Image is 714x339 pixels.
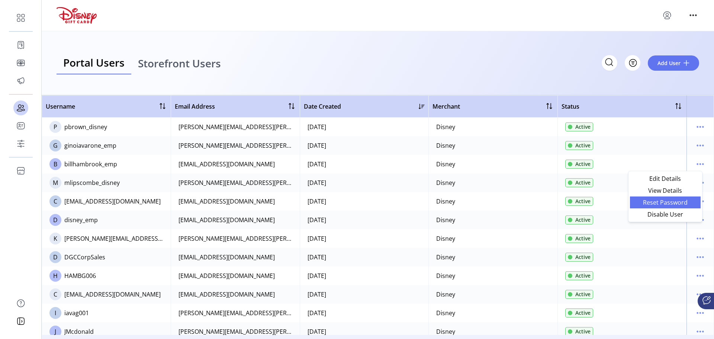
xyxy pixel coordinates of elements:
[175,102,215,111] span: Email Address
[64,290,161,299] div: [EMAIL_ADDRESS][DOMAIN_NAME]
[694,121,706,133] button: menu
[575,290,591,298] span: Active
[300,248,429,266] td: [DATE]
[436,215,455,224] div: Disney
[634,188,696,194] span: View Details
[432,102,460,111] span: Merchant
[300,229,429,248] td: [DATE]
[575,272,591,279] span: Active
[575,253,591,261] span: Active
[53,271,58,280] span: H
[178,271,275,280] div: [EMAIL_ADDRESS][DOMAIN_NAME]
[575,160,591,168] span: Active
[436,271,455,280] div: Disney
[54,160,57,169] span: B
[630,173,701,185] li: Edit Details
[694,326,706,338] button: menu
[178,178,292,187] div: [PERSON_NAME][EMAIL_ADDRESS][PERSON_NAME][DOMAIN_NAME]
[53,178,58,187] span: M
[178,197,275,206] div: [EMAIL_ADDRESS][DOMAIN_NAME]
[64,215,98,224] div: disney_emp
[300,266,429,285] td: [DATE]
[436,122,455,131] div: Disney
[436,253,455,262] div: Disney
[694,251,706,263] button: menu
[657,59,681,67] span: Add User
[634,211,696,217] span: Disable User
[575,234,591,242] span: Active
[694,140,706,151] button: menu
[436,327,455,336] div: Disney
[300,155,429,173] td: [DATE]
[54,197,57,206] span: C
[178,122,292,131] div: [PERSON_NAME][EMAIL_ADDRESS][PERSON_NAME][DOMAIN_NAME]
[694,270,706,282] button: menu
[436,234,455,243] div: Disney
[300,304,429,322] td: [DATE]
[178,308,292,317] div: [PERSON_NAME][EMAIL_ADDRESS][PERSON_NAME][DOMAIN_NAME]
[64,327,94,336] div: JMcdonald
[53,215,58,224] span: D
[575,179,591,186] span: Active
[64,122,107,131] div: pbrown_disney
[436,290,455,299] div: Disney
[55,308,56,317] span: I
[694,233,706,244] button: menu
[634,176,696,182] span: Edit Details
[178,253,275,262] div: [EMAIL_ADDRESS][DOMAIN_NAME]
[436,197,455,206] div: Disney
[300,118,429,136] td: [DATE]
[178,215,275,224] div: [EMAIL_ADDRESS][DOMAIN_NAME]
[300,192,429,211] td: [DATE]
[57,51,131,75] a: Portal Users
[575,141,591,149] span: Active
[625,55,640,71] button: Filter Button
[53,141,58,150] span: G
[694,158,706,170] button: menu
[54,290,57,299] span: C
[138,58,221,68] span: Storefront Users
[630,208,701,220] li: Disable User
[602,55,617,71] input: Search
[575,123,591,131] span: Active
[436,178,455,187] div: Disney
[63,57,125,68] span: Portal Users
[178,290,275,299] div: [EMAIL_ADDRESS][DOMAIN_NAME]
[64,197,161,206] div: [EMAIL_ADDRESS][DOMAIN_NAME]
[630,185,701,196] li: View Details
[64,308,89,317] div: iavag001
[575,216,591,224] span: Active
[575,197,591,205] span: Active
[54,234,57,243] span: K
[64,160,117,169] div: billhambrook_emp
[562,102,579,111] span: Status
[64,271,96,280] div: HAMBG006
[575,309,591,317] span: Active
[300,211,429,229] td: [DATE]
[64,141,116,150] div: ginoiavarone_emp
[178,327,292,336] div: [PERSON_NAME][EMAIL_ADDRESS][PERSON_NAME][DOMAIN_NAME]
[661,9,673,21] button: menu
[648,55,699,71] button: Add User
[300,173,429,192] td: [DATE]
[630,196,701,208] li: Reset Password
[178,141,292,150] div: [PERSON_NAME][EMAIL_ADDRESS][PERSON_NAME][DOMAIN_NAME]
[178,160,275,169] div: [EMAIL_ADDRESS][DOMAIN_NAME]
[300,285,429,304] td: [DATE]
[57,7,97,24] img: logo
[46,102,75,111] span: Username
[178,234,292,243] div: [PERSON_NAME][EMAIL_ADDRESS][PERSON_NAME][DOMAIN_NAME]
[64,234,163,243] div: [PERSON_NAME][EMAIL_ADDRESS][PERSON_NAME][DOMAIN_NAME]
[64,253,105,262] div: DGCCorpSales
[436,308,455,317] div: Disney
[436,141,455,150] div: Disney
[64,178,120,187] div: mlipscombe_disney
[304,102,341,111] span: Date Created
[53,253,58,262] span: D
[436,160,455,169] div: Disney
[575,327,591,335] span: Active
[687,9,699,21] button: menu
[131,51,228,75] a: Storefront Users
[300,136,429,155] td: [DATE]
[694,307,706,319] button: menu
